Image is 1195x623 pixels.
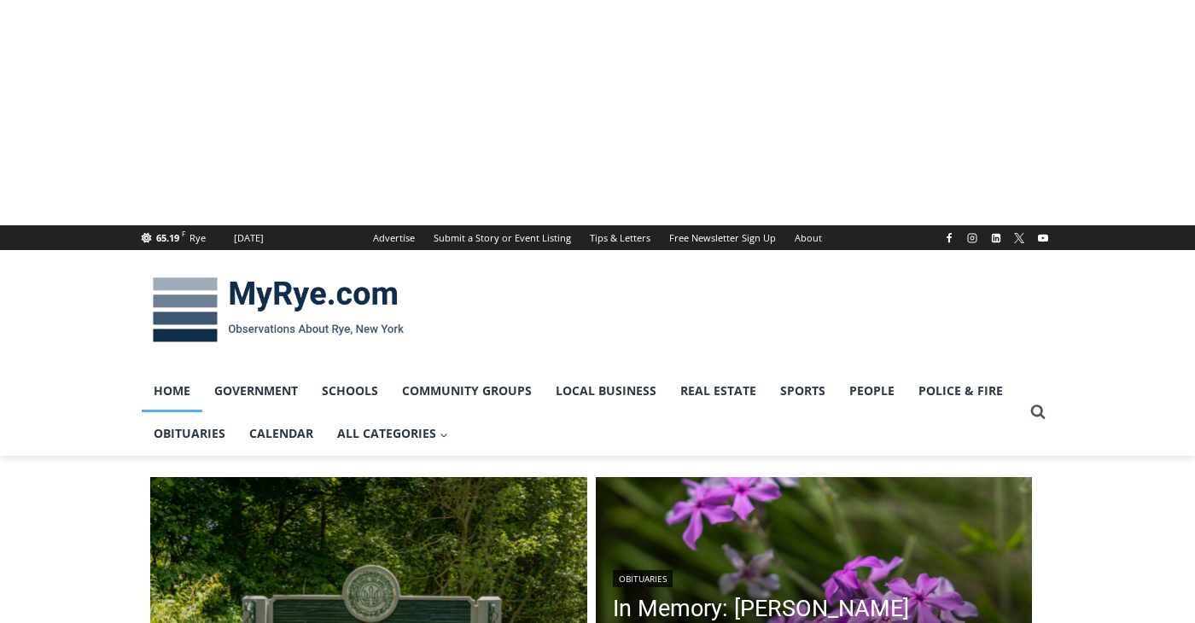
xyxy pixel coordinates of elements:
div: [DATE] [234,230,264,246]
a: Calendar [237,412,325,455]
span: F [182,229,185,238]
nav: Primary Navigation [142,370,1023,456]
a: Police & Fire [906,370,1015,412]
a: All Categories [325,412,460,455]
a: Instagram [962,228,982,248]
a: About [785,225,831,250]
a: Home [142,370,202,412]
span: 65.19 [156,231,179,244]
div: Rye [189,230,206,246]
a: X [1009,228,1029,248]
button: View Search Form [1023,397,1053,428]
a: Facebook [939,228,959,248]
a: Sports [768,370,837,412]
a: Schools [310,370,390,412]
a: Obituaries [142,412,237,455]
a: Tips & Letters [580,225,660,250]
a: Submit a Story or Event Listing [424,225,580,250]
a: Community Groups [390,370,544,412]
a: Government [202,370,310,412]
a: People [837,370,906,412]
a: Real Estate [668,370,768,412]
span: All Categories [337,424,448,443]
img: MyRye.com [142,265,415,354]
a: Local Business [544,370,668,412]
a: Linkedin [986,228,1006,248]
a: Obituaries [613,570,673,587]
a: Free Newsletter Sign Up [660,225,785,250]
nav: Secondary Navigation [364,225,831,250]
a: YouTube [1033,228,1053,248]
a: Advertise [364,225,424,250]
